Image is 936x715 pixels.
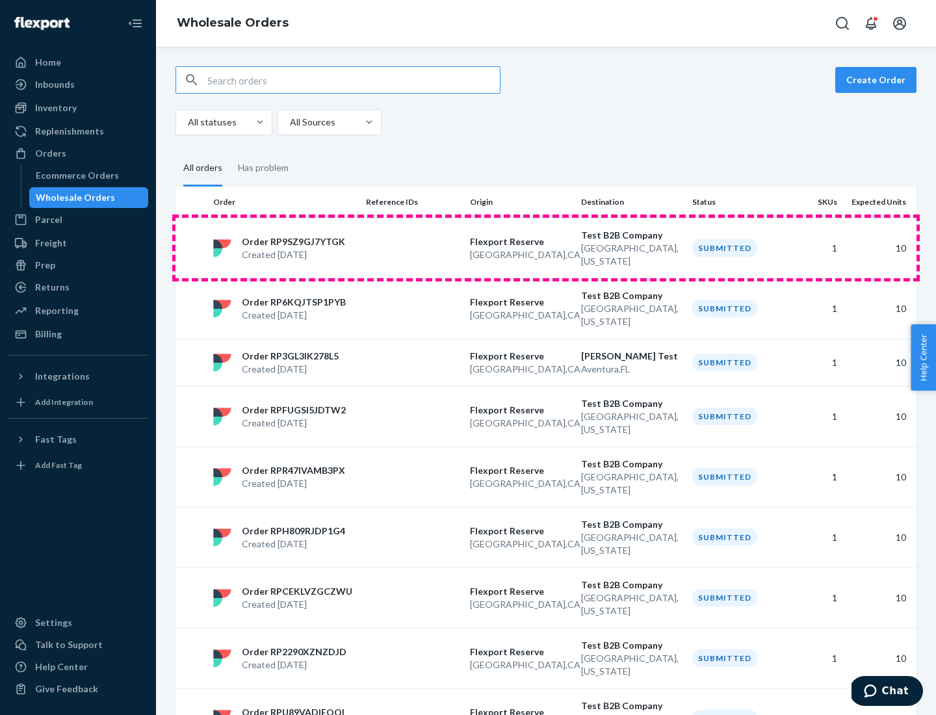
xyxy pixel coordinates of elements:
div: Reporting [35,304,79,317]
p: Order RPR47IVAMB3PX [242,464,345,477]
div: Freight [35,237,67,250]
p: Flexport Reserve [470,585,571,598]
td: 1 [790,278,842,339]
th: Reference IDs [361,187,465,218]
button: Close Navigation [122,10,148,36]
div: Help Center [35,660,88,673]
input: All statuses [187,116,188,129]
a: Wholesale Orders [177,16,289,30]
p: Created [DATE] [242,309,346,322]
p: Test B2B Company [581,458,682,471]
p: Test B2B Company [581,518,682,531]
img: Flexport logo [14,17,70,30]
button: Create Order [835,67,916,93]
div: Billing [35,328,62,341]
button: Open Search Box [829,10,855,36]
div: Talk to Support [35,638,103,651]
a: Parcel [8,209,148,230]
p: Test B2B Company [581,699,682,712]
p: Created [DATE] [242,477,345,490]
p: [GEOGRAPHIC_DATA] , CA [470,598,571,611]
div: Fast Tags [35,433,77,446]
div: Submitted [692,649,757,667]
td: 10 [842,628,916,688]
p: [GEOGRAPHIC_DATA] , CA [470,658,571,671]
img: flexport logo [213,468,231,486]
td: 1 [790,628,842,688]
td: 10 [842,218,916,278]
th: Order [208,187,361,218]
p: Flexport Reserve [470,464,571,477]
div: Wholesale Orders [36,191,115,204]
p: Flexport Reserve [470,645,571,658]
a: Ecommerce Orders [29,165,149,186]
div: Submitted [692,354,757,371]
th: Expected Units [842,187,916,218]
a: Billing [8,324,148,344]
td: 1 [790,339,842,386]
a: Reporting [8,300,148,321]
div: Home [35,56,61,69]
div: Submitted [692,528,757,546]
a: Freight [8,233,148,253]
p: Order RPFUGSI5JDTW2 [242,404,346,417]
p: Created [DATE] [242,538,345,551]
div: Add Integration [35,396,93,408]
p: Flexport Reserve [470,235,571,248]
img: flexport logo [213,589,231,607]
a: Orders [8,143,148,164]
th: Destination [576,187,687,218]
p: Created [DATE] [242,658,346,671]
td: 1 [790,567,842,628]
td: 10 [842,278,916,339]
p: Flexport Reserve [470,404,571,417]
div: Inventory [35,101,77,114]
div: Orders [35,147,66,160]
a: Returns [8,277,148,298]
button: Help Center [911,324,936,391]
p: Created [DATE] [242,248,345,261]
th: SKUs [790,187,842,218]
td: 10 [842,567,916,628]
p: Test B2B Company [581,639,682,652]
div: Has problem [238,151,289,185]
th: Origin [465,187,576,218]
div: Replenishments [35,125,104,138]
iframe: Opens a widget where you can chat to one of our agents [851,676,923,708]
a: Prep [8,255,148,276]
div: Add Fast Tag [35,460,82,471]
div: Integrations [35,370,90,383]
td: 10 [842,447,916,507]
p: [GEOGRAPHIC_DATA] , [US_STATE] [581,242,682,268]
p: Flexport Reserve [470,350,571,363]
ol: breadcrumbs [166,5,299,42]
img: flexport logo [213,528,231,547]
p: Order RP2290XZNZDJD [242,645,346,658]
button: Open notifications [858,10,884,36]
td: 10 [842,339,916,386]
p: [GEOGRAPHIC_DATA] , CA [470,538,571,551]
img: flexport logo [213,239,231,257]
div: Submitted [692,408,757,425]
button: Fast Tags [8,429,148,450]
button: Integrations [8,366,148,387]
td: 1 [790,447,842,507]
img: flexport logo [213,408,231,426]
div: Submitted [692,468,757,486]
a: Home [8,52,148,73]
div: Submitted [692,300,757,317]
p: Test B2B Company [581,397,682,410]
p: Flexport Reserve [470,296,571,309]
p: Order RP9SZ9GJ7YTGK [242,235,345,248]
p: [GEOGRAPHIC_DATA] , CA [470,363,571,376]
p: [PERSON_NAME] Test [581,350,682,363]
p: [GEOGRAPHIC_DATA] , CA [470,248,571,261]
div: Submitted [692,589,757,606]
div: All orders [183,151,222,187]
div: Returns [35,281,70,294]
div: Give Feedback [35,682,98,695]
input: Search orders [207,67,500,93]
td: 10 [842,386,916,447]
